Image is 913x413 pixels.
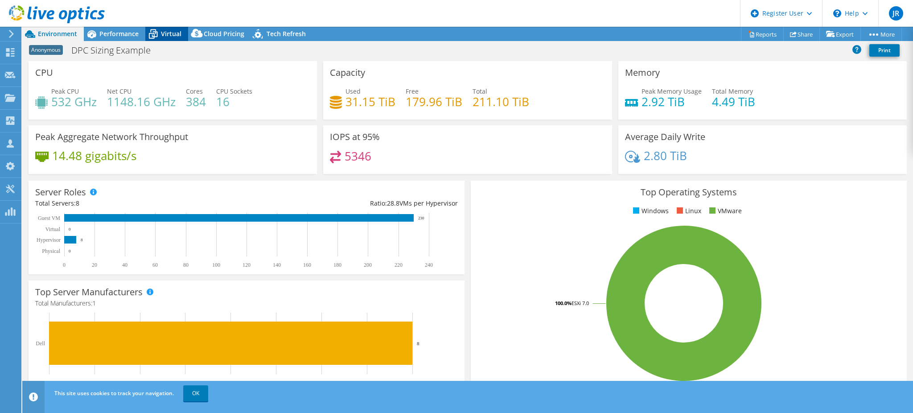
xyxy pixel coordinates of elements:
a: OK [183,385,208,401]
li: Linux [674,206,701,216]
text: 2 [139,380,141,386]
h4: 2.80 TiB [644,151,687,161]
text: 240 [425,262,433,268]
h4: 384 [186,97,206,107]
text: 6 [320,380,323,386]
span: JR [889,6,903,21]
text: 140 [273,262,281,268]
text: 160 [303,262,311,268]
text: 3 [184,380,186,386]
text: 40 [122,262,127,268]
h4: 31.15 TiB [345,97,395,107]
text: Physical [42,248,60,254]
a: Export [819,27,861,41]
span: CPU Sockets [216,87,252,95]
h4: 5346 [345,151,371,161]
text: 220 [395,262,403,268]
h4: 532 GHz [51,97,97,107]
h3: Top Server Manufacturers [35,287,143,297]
text: 100 [212,262,220,268]
span: Environment [38,29,77,38]
text: Virtual [45,226,61,232]
text: 120 [243,262,251,268]
h4: Total Manufacturers: [35,298,458,308]
text: 7 [366,380,368,386]
span: Virtual [161,29,181,38]
text: 200 [364,262,372,268]
h4: 16 [216,97,252,107]
text: 80 [183,262,189,268]
h3: CPU [35,68,53,78]
svg: \n [833,9,841,17]
span: Net CPU [107,87,132,95]
text: 8 [81,238,83,242]
span: Cores [186,87,203,95]
text: 20 [92,262,97,268]
a: Share [783,27,820,41]
text: 0 [48,380,50,386]
span: 28.8 [387,199,399,207]
text: Guest VM [38,215,60,221]
span: Anonymous [29,45,63,55]
h3: Memory [625,68,660,78]
a: More [860,27,902,41]
h3: IOPS at 95% [330,132,380,142]
text: 1 [93,380,96,386]
h3: Capacity [330,68,365,78]
text: 60 [152,262,158,268]
text: 180 [333,262,341,268]
span: Total Memory [712,87,753,95]
text: 5 [275,380,277,386]
li: Windows [631,206,669,216]
h3: Average Daily Write [625,132,705,142]
text: 0 [69,227,71,231]
text: 230 [418,216,424,220]
text: Hypervisor [37,237,61,243]
li: VMware [707,206,742,216]
span: This site uses cookies to track your navigation. [54,389,174,397]
a: Print [869,44,900,57]
h3: Peak Aggregate Network Throughput [35,132,188,142]
h4: 1148.16 GHz [107,97,176,107]
tspan: ESXi 7.0 [572,300,589,306]
text: 4 [229,380,232,386]
h4: 179.96 TiB [406,97,462,107]
h3: Server Roles [35,187,86,197]
h4: 211.10 TiB [473,97,529,107]
span: Peak CPU [51,87,79,95]
h4: 14.48 gigabits/s [52,151,136,161]
h4: 4.49 TiB [712,97,755,107]
span: Total [473,87,487,95]
span: Peak Memory Usage [642,87,702,95]
span: 1 [92,299,96,307]
tspan: 100.0% [555,300,572,306]
div: Total Servers: [35,198,247,208]
h1: DPC Sizing Example [67,45,165,55]
text: 8 [417,341,419,346]
span: Performance [99,29,139,38]
h3: Top Operating Systems [477,187,900,197]
span: Free [406,87,419,95]
text: 0 [69,249,71,253]
text: 8 [411,380,414,386]
span: 8 [76,199,79,207]
a: Reports [741,27,784,41]
span: Used [345,87,361,95]
span: Cloud Pricing [204,29,244,38]
text: 0 [63,262,66,268]
text: Dell [36,340,45,347]
span: Tech Refresh [267,29,306,38]
h4: 2.92 TiB [642,97,702,107]
div: Ratio: VMs per Hypervisor [247,198,458,208]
